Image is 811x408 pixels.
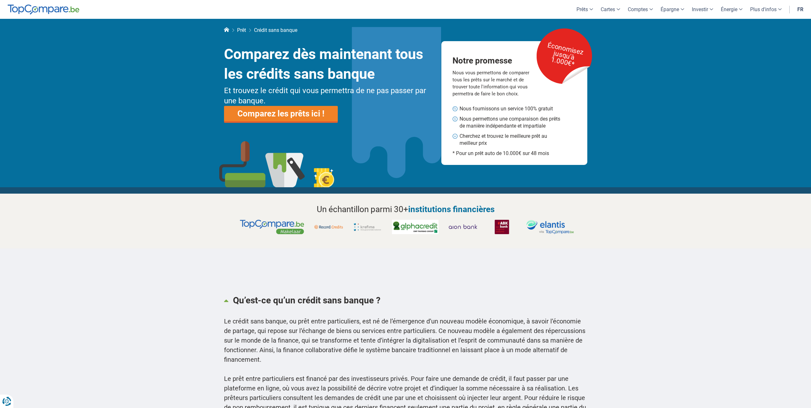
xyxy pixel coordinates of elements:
[224,44,432,84] h1: Comparez dès maintenant tous les crédits sans banque
[240,220,304,234] img: TopCompare, makelaars partner voor jouw krediet
[224,289,587,312] a: Qu’est-ce qu’un crédit sans banque ?
[353,220,382,234] img: Krefima
[224,203,587,215] h2: Un échantillon parmi 30+
[314,220,343,234] img: Record Credits
[449,220,477,234] img: Aion Bank
[224,317,585,363] span: Le crédit sans banque, ou prêt entre particuliers, est né de l’émergence d’un nouveau modèle écon...
[392,220,438,234] img: Alphacredit
[453,69,532,97] p: Nous vous permettons de comparer tous les prêts sur le marché et de trouver toute l'information q...
[460,133,562,147] span: Cherchez et trouvez le meilleure prêt au meilleur prix
[460,115,562,130] span: Nous permettons une comparaison des prêts de manière indépendante et impartiale
[224,27,229,33] a: Home
[224,106,338,121] a: Comparez les prêts ici !
[254,27,297,33] span: Crédit sans banque
[408,204,495,214] span: institutions financières
[8,4,79,15] img: TopCompare
[535,35,593,76] p: Économisez jusqu'à 1.000€*
[488,220,516,234] img: ABK Bank
[453,57,535,64] h4: Notre promesse
[260,356,261,363] span: .
[237,27,246,33] a: Prêt
[453,150,567,157] p: * Pour un prêt auto de 10.000€ sur 48 mois
[526,220,574,234] img: Elantis via TopCompare
[460,105,562,112] span: Nous fournissons un service 100% gratuit
[224,85,432,106] h3: Et trouvez le crédit qui vous permettra de ne pas passer par une banque.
